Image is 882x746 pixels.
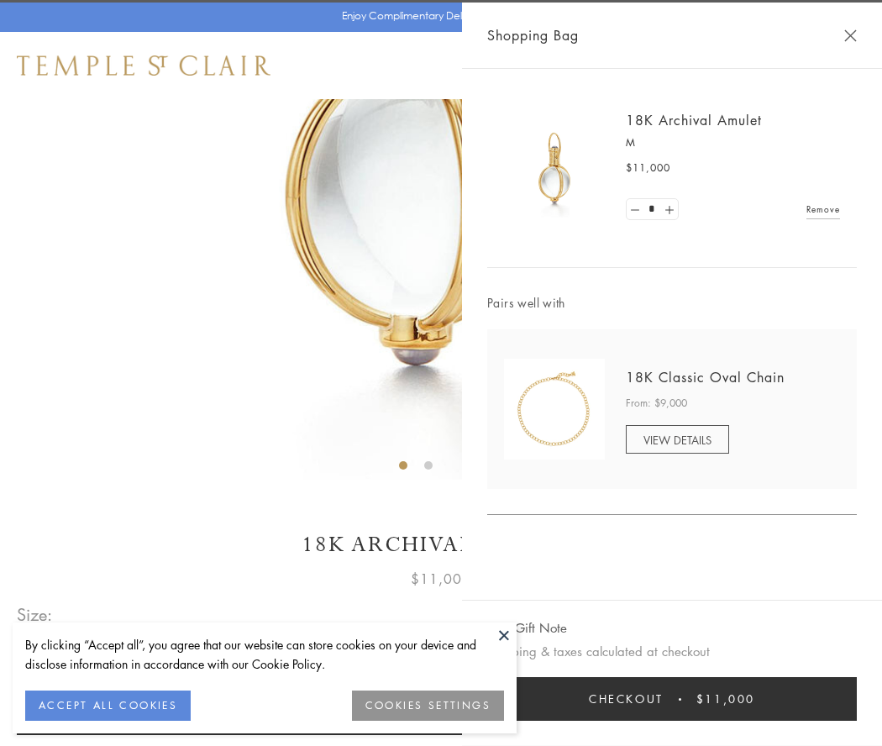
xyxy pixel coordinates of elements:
[17,601,54,628] span: Size:
[487,293,857,313] span: Pairs well with
[25,635,504,674] div: By clicking “Accept all”, you agree that our website can store cookies on your device and disclos...
[487,677,857,721] button: Checkout $11,000
[626,395,687,412] span: From: $9,000
[504,359,605,460] img: N88865-OV18
[696,690,755,708] span: $11,000
[17,530,865,559] h1: 18K Archival Amulet
[487,24,579,46] span: Shopping Bag
[342,8,533,24] p: Enjoy Complimentary Delivery & Returns
[504,118,605,218] img: 18K Archival Amulet
[352,691,504,721] button: COOKIES SETTINGS
[589,690,664,708] span: Checkout
[627,199,643,220] a: Set quantity to 0
[660,199,677,220] a: Set quantity to 2
[626,111,762,129] a: 18K Archival Amulet
[626,425,729,454] a: VIEW DETAILS
[626,368,785,386] a: 18K Classic Oval Chain
[25,691,191,721] button: ACCEPT ALL COOKIES
[643,432,711,448] span: VIEW DETAILS
[626,160,670,176] span: $11,000
[844,29,857,42] button: Close Shopping Bag
[17,55,270,76] img: Temple St. Clair
[487,617,567,638] button: Add Gift Note
[806,200,840,218] a: Remove
[411,568,471,590] span: $11,000
[626,134,840,151] p: M
[487,641,857,662] p: Shipping & taxes calculated at checkout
